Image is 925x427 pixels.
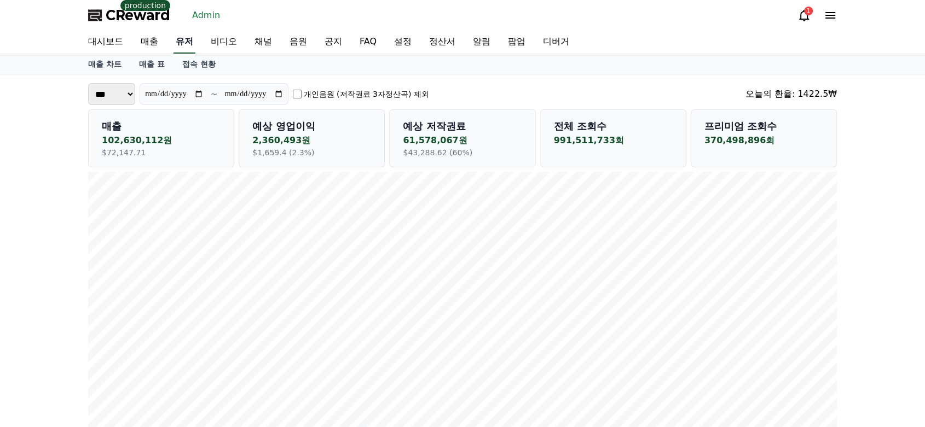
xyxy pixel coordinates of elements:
[130,54,174,74] a: 매출 표
[554,134,673,147] p: 991,511,733회
[420,31,464,54] a: 정산서
[3,347,72,374] a: Home
[252,134,371,147] p: 2,360,493원
[162,363,189,372] span: Settings
[804,7,813,15] div: 1
[246,31,281,54] a: 채널
[202,31,246,54] a: 비디오
[704,119,823,134] p: 프리미엄 조회수
[88,7,170,24] a: CReward
[704,134,823,147] p: 370,498,896회
[132,31,167,54] a: 매출
[91,364,123,372] span: Messages
[554,119,673,134] p: 전체 조회수
[403,147,522,158] p: $43,288.62 (60%)
[252,147,371,158] p: $1,659.4 (2.3%)
[102,147,221,158] p: $72,147.71
[464,31,499,54] a: 알림
[316,31,351,54] a: 공지
[102,134,221,147] p: 102,630,112원
[72,347,141,374] a: Messages
[403,134,522,147] p: 61,578,067원
[385,31,420,54] a: 설정
[141,347,210,374] a: Settings
[188,7,224,24] a: Admin
[534,31,578,54] a: 디버거
[106,7,170,24] span: CReward
[351,31,385,54] a: FAQ
[210,87,217,101] p: ~
[403,119,522,134] p: 예상 저작권료
[102,119,221,134] p: 매출
[499,31,534,54] a: 팝업
[174,54,224,74] a: 접속 현황
[281,31,316,54] a: 음원
[304,89,429,100] label: 개인음원 (저작권료 3자정산곡) 제외
[79,31,132,54] a: 대시보드
[252,119,371,134] p: 예상 영업이익
[745,87,837,101] div: 오늘의 환율: 1422.5₩
[79,54,130,74] a: 매출 차트
[28,363,47,372] span: Home
[797,9,811,22] a: 1
[174,31,195,54] a: 유저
